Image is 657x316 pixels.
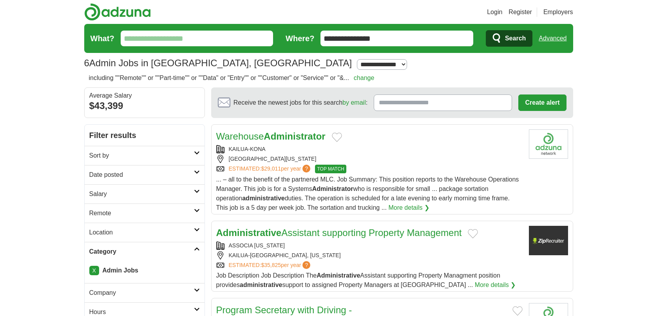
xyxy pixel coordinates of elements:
[229,165,312,173] a: ESTIMATED:$29,011per year?
[89,99,200,113] div: $43,399
[512,306,523,316] button: Add to favorite jobs
[342,99,366,106] a: by email
[388,203,429,212] a: More details ❯
[89,228,194,237] h2: Location
[332,133,342,142] button: Add to favorite jobs
[543,7,573,17] a: Employers
[509,7,532,17] a: Register
[529,129,568,159] img: Company logo
[354,74,375,81] a: change
[90,33,114,44] label: What?
[317,272,360,279] strong: Administrative
[242,195,284,202] strong: administrative
[85,242,205,261] a: Category
[89,93,200,99] div: Average Salary
[487,7,502,17] a: Login
[89,209,194,218] h2: Remote
[84,56,89,70] span: 6
[286,33,314,44] label: Where?
[529,226,568,255] img: Company logo
[89,266,99,275] a: X
[85,223,205,242] a: Location
[233,98,367,107] span: Receive the newest jobs for this search :
[85,146,205,165] a: Sort by
[85,125,205,146] h2: Filter results
[85,184,205,203] a: Salary
[89,189,194,199] h2: Salary
[475,280,516,290] a: More details ❯
[216,155,523,163] div: [GEOGRAPHIC_DATA][US_STATE]
[229,261,312,269] a: ESTIMATED:$35,825per year?
[240,281,282,288] strong: administrative
[216,227,282,238] strong: Administrative
[539,31,567,46] a: Advanced
[102,267,138,274] strong: Admin Jobs
[89,288,194,298] h2: Company
[505,31,526,46] span: Search
[216,251,523,260] div: KAILUA-[GEOGRAPHIC_DATA], [US_STATE]
[84,3,151,21] img: Adzuna logo
[89,247,194,256] h2: Category
[216,242,523,250] div: ASSOCIA [US_STATE]
[89,73,375,83] h2: including ""Remote"" or ""Part-time"" or ""Data" or "Entry"" or ""Customer" or "Service"" or "&...
[216,145,523,153] div: KAILUA-KONA
[486,30,532,47] button: Search
[468,229,478,238] button: Add to favorite jobs
[302,165,310,173] span: ?
[264,131,325,142] strong: Administrator
[84,58,352,68] h1: Admin Jobs in [GEOGRAPHIC_DATA], [GEOGRAPHIC_DATA]
[216,272,500,288] span: Job Description Job Description The Assistant supporting Property Managment position provides sup...
[302,261,310,269] span: ?
[216,227,462,238] a: AdministrativeAssistant supporting Property Management
[261,165,281,172] span: $29,011
[312,185,353,192] strong: Administrator
[89,151,194,160] h2: Sort by
[85,165,205,184] a: Date posted
[261,262,281,268] span: $35,825
[518,94,566,111] button: Create alert
[85,203,205,223] a: Remote
[315,165,346,173] span: TOP MATCH
[216,176,519,211] span: ... – all to the benefit of the partnered MLC. Job Summary: This position reports to the Warehous...
[89,170,194,180] h2: Date posted
[85,283,205,302] a: Company
[216,131,326,142] a: WarehouseAdministrator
